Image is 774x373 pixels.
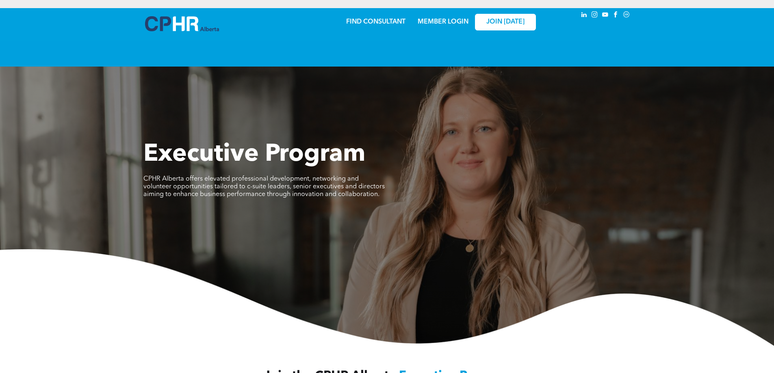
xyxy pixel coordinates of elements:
span: JOIN [DATE] [486,18,525,26]
img: A blue and white logo for cp alberta [145,16,219,31]
a: JOIN [DATE] [475,14,536,30]
a: youtube [601,10,610,21]
a: linkedin [580,10,589,21]
span: Executive Program [143,142,365,167]
a: FIND CONSULTANT [346,19,405,25]
a: instagram [590,10,599,21]
span: CPHR Alberta offers elevated professional development, networking and volunteer opportunities tai... [143,176,385,198]
a: Social network [622,10,631,21]
a: facebook [611,10,620,21]
a: MEMBER LOGIN [418,19,468,25]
